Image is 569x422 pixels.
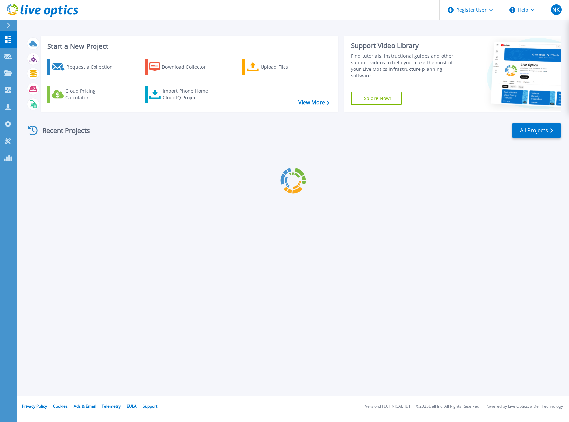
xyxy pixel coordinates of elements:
[351,92,402,105] a: Explore Now!
[242,59,316,75] a: Upload Files
[74,403,96,409] a: Ads & Email
[552,7,560,12] span: NK
[351,53,461,79] div: Find tutorials, instructional guides and other support videos to help you make the most of your L...
[53,403,68,409] a: Cookies
[47,43,329,50] h3: Start a New Project
[143,403,157,409] a: Support
[351,41,461,50] div: Support Video Library
[102,403,121,409] a: Telemetry
[416,404,479,409] li: © 2025 Dell Inc. All Rights Reserved
[26,122,99,139] div: Recent Projects
[261,60,314,73] div: Upload Files
[485,404,563,409] li: Powered by Live Optics, a Dell Technology
[66,60,119,73] div: Request a Collection
[162,60,215,73] div: Download Collector
[298,99,329,106] a: View More
[127,403,137,409] a: EULA
[47,86,121,103] a: Cloud Pricing Calculator
[163,88,215,101] div: Import Phone Home CloudIQ Project
[145,59,219,75] a: Download Collector
[65,88,118,101] div: Cloud Pricing Calculator
[47,59,121,75] a: Request a Collection
[22,403,47,409] a: Privacy Policy
[512,123,561,138] a: All Projects
[365,404,410,409] li: Version: [TECHNICAL_ID]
